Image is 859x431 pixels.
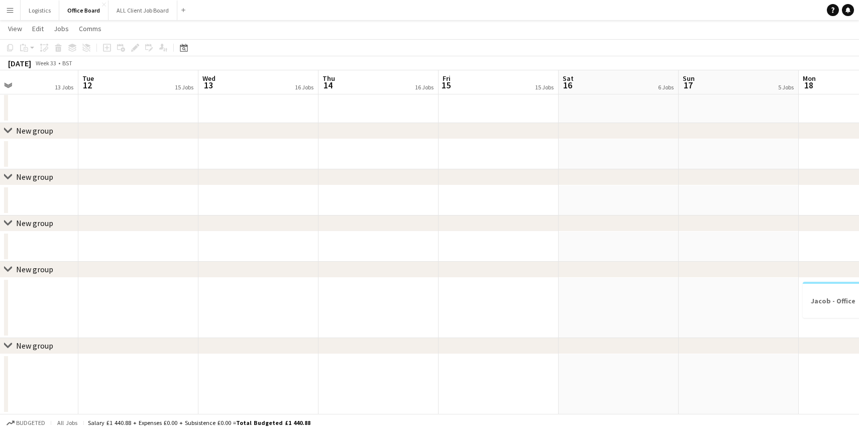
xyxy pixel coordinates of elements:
div: 16 Jobs [295,83,313,91]
div: 6 Jobs [658,83,674,91]
div: BST [62,59,72,67]
span: 16 [561,79,574,91]
button: Office Board [59,1,109,20]
div: New group [16,341,53,351]
span: Jobs [54,24,69,33]
div: [DATE] [8,58,31,68]
span: 17 [681,79,695,91]
span: Week 33 [33,59,58,67]
span: Comms [79,24,101,33]
span: 13 [201,79,216,91]
div: Salary £1 440.88 + Expenses £0.00 + Subsistence £0.00 = [88,419,310,426]
span: Wed [202,74,216,83]
a: Jobs [50,22,73,35]
span: Sun [683,74,695,83]
span: Edit [32,24,44,33]
div: 5 Jobs [778,83,794,91]
div: 15 Jobs [535,83,554,91]
div: New group [16,264,53,274]
span: 18 [801,79,816,91]
span: Sat [563,74,574,83]
span: All jobs [55,419,79,426]
span: 15 [441,79,451,91]
span: View [8,24,22,33]
button: Budgeted [5,417,47,428]
div: New group [16,126,53,136]
span: Total Budgeted £1 440.88 [236,419,310,426]
span: Budgeted [16,419,45,426]
a: Edit [28,22,48,35]
span: Mon [803,74,816,83]
button: ALL Client Job Board [109,1,177,20]
div: 15 Jobs [175,83,193,91]
span: Fri [443,74,451,83]
span: Thu [323,74,335,83]
div: 16 Jobs [415,83,434,91]
a: Comms [75,22,105,35]
span: 14 [321,79,335,91]
span: 12 [81,79,94,91]
a: View [4,22,26,35]
div: 13 Jobs [55,83,73,91]
button: Logistics [21,1,59,20]
div: New group [16,218,53,228]
div: New group [16,172,53,182]
span: Tue [82,74,94,83]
